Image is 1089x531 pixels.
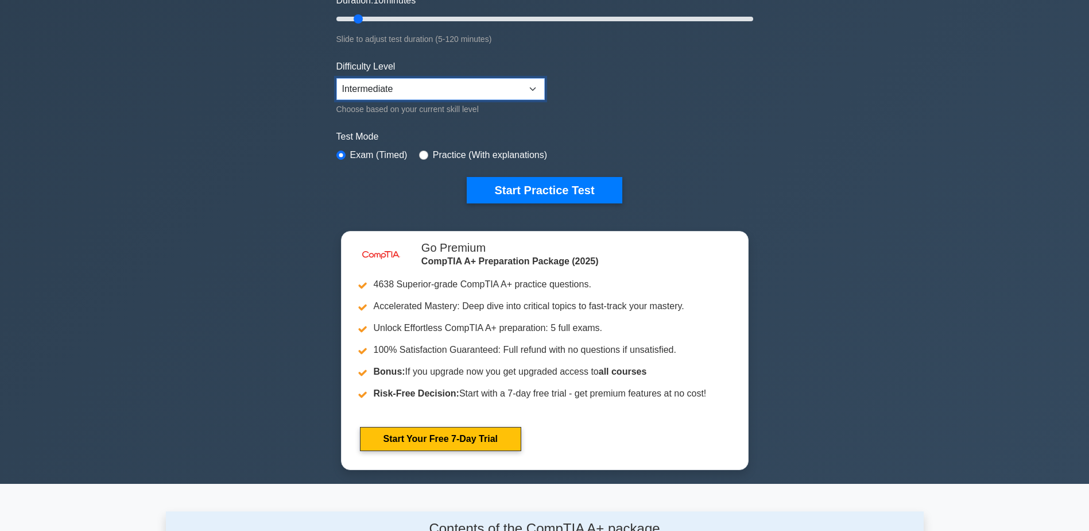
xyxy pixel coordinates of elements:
label: Difficulty Level [336,60,396,74]
label: Test Mode [336,130,753,144]
a: Start Your Free 7-Day Trial [360,427,521,451]
button: Start Practice Test [467,177,622,203]
div: Slide to adjust test duration (5-120 minutes) [336,32,753,46]
div: Choose based on your current skill level [336,102,545,116]
label: Practice (With explanations) [433,148,547,162]
label: Exam (Timed) [350,148,408,162]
